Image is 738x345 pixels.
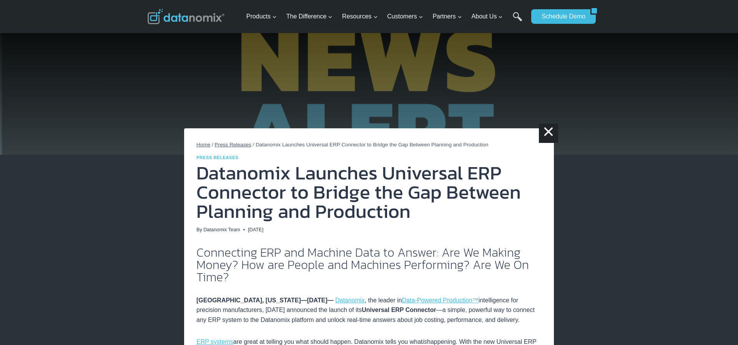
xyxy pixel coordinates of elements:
[432,12,462,22] span: Partners
[472,12,503,22] span: About Us
[362,307,436,313] strong: Universal ERP Connector
[196,338,233,345] a: ERP systems
[243,4,528,29] nav: Primary Navigation
[196,297,334,304] strong: [GEOGRAPHIC_DATA], [US_STATE]—[DATE]—
[196,246,542,283] h2: Connecting ERP and Machine Data to Answer: Are We Making Money? How are People and Machines Perfo...
[539,124,558,143] a: ×
[513,12,522,29] a: Search
[196,226,202,234] span: By
[196,163,542,221] h1: Datanomix Launches Universal ERP Connector to Bridge the Gap Between Planning and Production
[402,297,479,304] a: Data-Powered Production™
[196,155,238,160] a: Press Releases
[246,12,277,22] span: Products
[256,142,488,148] span: Datanomix Launches Universal ERP Connector to Bridge the Gap Between Planning and Production
[286,12,333,22] span: The Difference
[248,226,263,234] time: [DATE]
[253,142,254,148] span: /
[531,9,590,24] a: Schedule Demo
[335,297,364,304] a: Datanomix
[215,142,251,148] a: Press Releases
[387,12,423,22] span: Customers
[148,9,224,24] img: Datanomix
[212,142,213,148] span: /
[196,142,210,148] a: Home
[342,12,377,22] span: Resources
[196,141,542,149] nav: Breadcrumbs
[203,227,240,232] a: Datanomix Team
[422,338,427,345] em: is
[196,295,542,325] p: , the leader in intelligence for precision manufacturers, [DATE] announced the launch of its —a s...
